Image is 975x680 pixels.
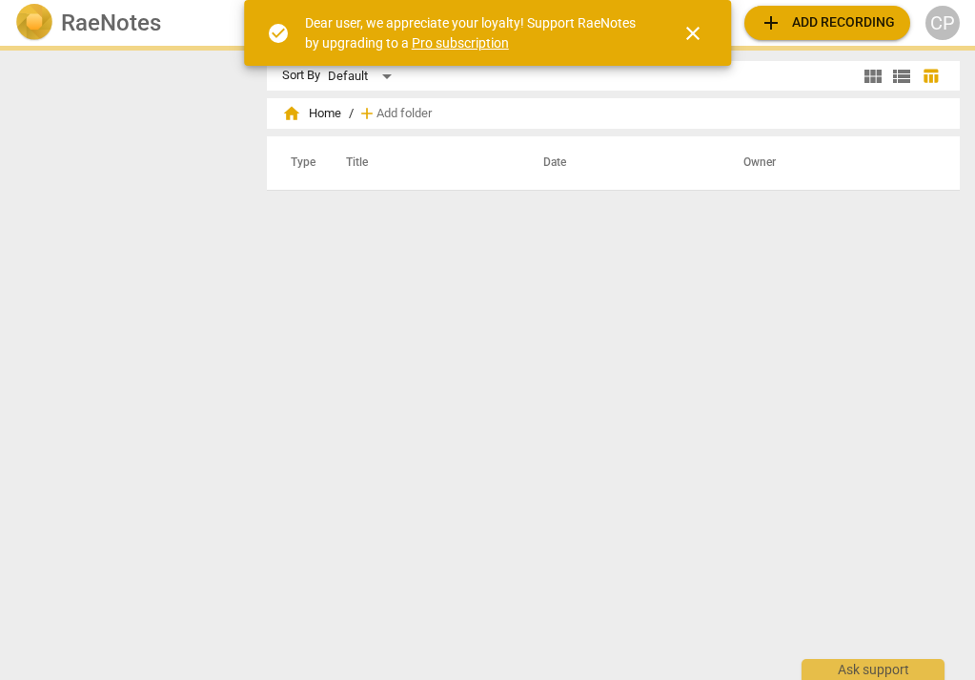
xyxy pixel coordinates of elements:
[887,62,916,91] button: List view
[267,22,290,45] span: check_circle
[376,107,432,121] span: Add folder
[520,136,721,190] th: Date
[305,13,648,52] div: Dear user, we appreciate your loyalty! Support RaeNotes by upgrading to a
[922,67,940,85] span: table_chart
[681,22,704,45] span: close
[670,10,716,56] button: Close
[760,11,782,34] span: add
[282,104,301,123] span: home
[323,136,521,190] th: Title
[282,69,320,83] div: Sort By
[282,104,341,123] span: Home
[802,659,945,680] div: Ask support
[412,35,509,51] a: Pro subscription
[357,104,376,123] span: add
[925,6,960,40] button: CP
[15,4,53,42] img: Logo
[328,61,398,92] div: Default
[859,62,887,91] button: Tile view
[890,65,913,88] span: view_list
[275,136,323,190] th: Type
[916,62,945,91] button: Table view
[349,107,354,121] span: /
[862,65,884,88] span: view_module
[760,11,895,34] span: Add recording
[744,6,910,40] button: Upload
[721,136,940,190] th: Owner
[15,4,248,42] a: LogoRaeNotes
[61,10,161,36] h2: RaeNotes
